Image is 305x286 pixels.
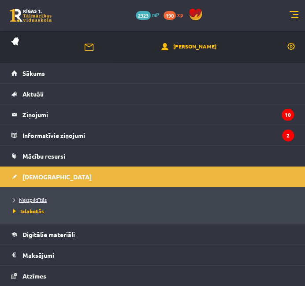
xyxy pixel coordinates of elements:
[282,109,294,121] i: 10
[11,245,294,265] a: Maksājumi
[22,173,92,181] span: [DEMOGRAPHIC_DATA]
[22,245,294,265] legend: Maksājumi
[22,125,294,145] legend: Informatīvie ziņojumi
[177,11,183,18] span: xp
[11,63,294,83] a: Sākums
[161,42,216,52] a: [PERSON_NAME]
[22,272,46,280] span: Atzīmes
[22,69,45,77] span: Sākums
[13,208,44,215] span: Izlabotās
[11,104,294,125] a: Ziņojumi10
[13,196,296,204] a: Neizpildītās
[22,90,44,98] span: Aktuāli
[11,224,294,245] a: Digitālie materiāli
[164,11,176,20] span: 190
[22,152,65,160] span: Mācību resursi
[11,266,294,286] a: Atzīmes
[11,167,294,187] a: [DEMOGRAPHIC_DATA]
[22,230,75,238] span: Digitālie materiāli
[11,84,294,104] a: Aktuāli
[11,146,294,166] a: Mācību resursi
[13,196,47,203] span: Neizpildītās
[164,11,187,18] a: 190 xp
[13,207,296,215] a: Izlabotās
[11,125,294,145] a: Informatīvie ziņojumi2
[22,104,294,125] legend: Ziņojumi
[10,9,52,22] a: Rīgas 1. Tālmācības vidusskola
[282,130,294,141] i: 2
[152,11,159,18] span: mP
[136,11,151,20] span: 2323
